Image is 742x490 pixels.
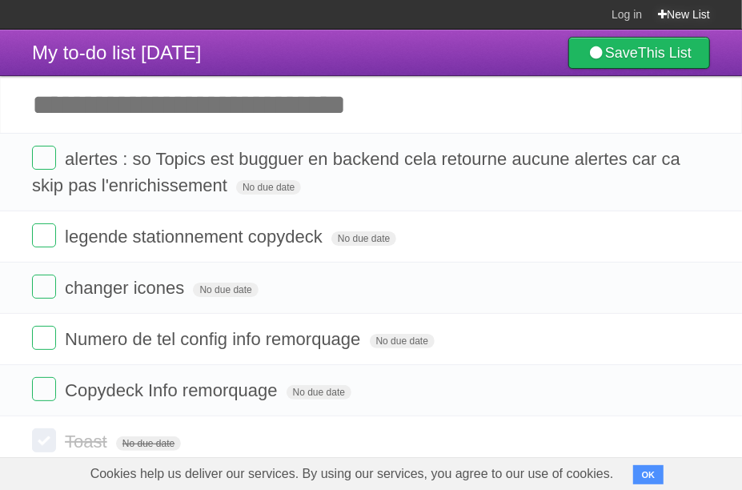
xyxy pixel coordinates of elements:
button: OK [633,465,664,484]
span: No due date [370,334,435,348]
label: Done [32,223,56,247]
span: Numero de tel config info remorquage [65,329,364,349]
label: Done [32,428,56,452]
span: Toast [65,432,111,452]
span: legende stationnement copydeck [65,227,327,247]
b: This List [638,45,692,61]
label: Done [32,146,56,170]
span: Cookies help us deliver our services. By using our services, you agree to our use of cookies. [74,458,630,490]
span: No due date [116,436,181,451]
label: Done [32,275,56,299]
span: No due date [287,385,351,400]
span: No due date [331,231,396,246]
a: SaveThis List [568,37,710,69]
span: changer icones [65,278,188,298]
span: alertes : so Topics est bugguer en backend cela retourne aucune alertes car ca skip pas l'enrichi... [32,149,680,195]
span: Copydeck Info remorquage [65,380,281,400]
span: No due date [193,283,258,297]
label: Done [32,377,56,401]
label: Done [32,326,56,350]
span: My to-do list [DATE] [32,42,202,63]
span: No due date [236,180,301,195]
